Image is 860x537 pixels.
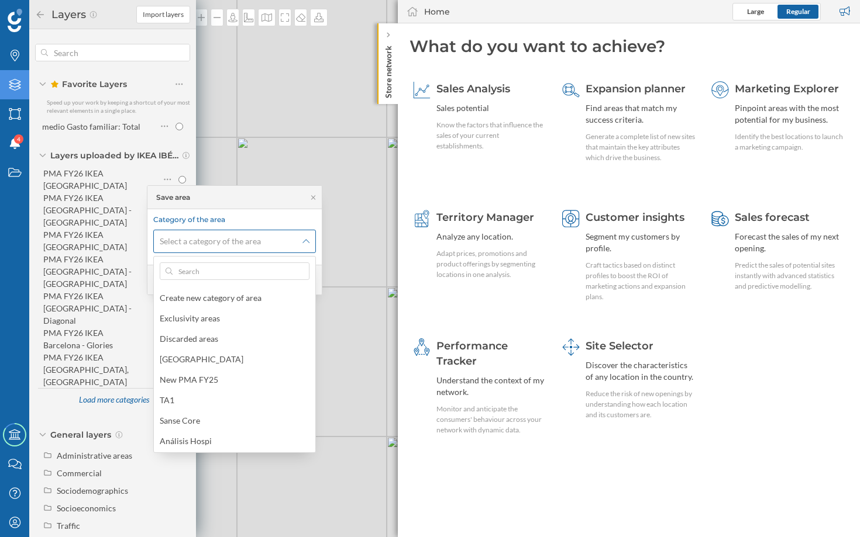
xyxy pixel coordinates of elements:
[160,235,261,247] span: Select a category of the area
[735,131,845,153] div: Identify the best locations to launch a marketing campaign.
[586,339,653,352] span: Site Selector
[562,81,580,99] img: search-areas.svg
[42,122,140,131] div: medio Gasto familiar: Total
[586,231,696,254] div: Segment my customers by profile.
[413,338,431,356] img: monitoring-360.svg
[50,429,111,441] span: General layers
[735,231,845,254] div: Forecast the sales of my next opening.
[50,150,179,161] span: Layers uploaded by IKEA IBÉRICA SA
[436,102,546,114] div: Sales potential
[410,35,848,57] div: What do you want to achieve?
[57,503,116,513] div: Socioeconomics
[160,293,262,303] div: Create new category of area
[160,354,243,364] div: [GEOGRAPHIC_DATA]
[586,211,684,224] span: Customer insights
[436,375,546,398] div: Understand the context of my network.
[17,133,20,145] span: 4
[436,339,508,368] span: Performance Tracker
[413,81,431,99] img: sales-explainer.svg
[43,230,127,252] div: PMA FY26 IKEA [GEOGRAPHIC_DATA]
[43,193,132,227] div: PMA FY26 IKEA [GEOGRAPHIC_DATA] - [GEOGRAPHIC_DATA]
[586,389,696,420] div: Reduce the risk of new openings by understanding how each location and its customers are.
[586,102,696,126] div: Find areas that match my success criteria.
[747,7,764,16] span: Large
[43,328,113,350] div: PMA FY26 IKEA Barcelona - Glories
[46,5,89,24] h2: Layers
[413,210,431,227] img: territory-manager.svg
[47,99,190,114] span: Speed up your work by keeping a shortcut of your most relevant elements in a single place.
[25,8,67,19] span: Support
[178,176,186,183] input: PMA FY26 IKEA [GEOGRAPHIC_DATA]
[57,468,102,478] div: Commercial
[160,436,212,446] div: Análisis Hospi
[586,260,696,302] div: Craft tactics based on distinct profiles to boost the ROI of marketing actions and expansion plans.
[43,352,129,387] div: PMA FY26 IKEA [GEOGRAPHIC_DATA], [GEOGRAPHIC_DATA]
[562,210,580,227] img: customer-intelligence.svg
[160,375,218,384] div: New PMA FY25
[711,81,729,99] img: explorer.svg
[153,215,316,224] div: Category of the area
[586,82,686,95] span: Expansion planner
[156,192,190,203] div: Save area
[436,404,546,435] div: Monitor and anticipate the consumers' behaviour across your network with dynamic data.
[43,291,132,325] div: PMA FY26 IKEA [GEOGRAPHIC_DATA] - Diagonal
[586,359,696,383] div: Discover the characteristics of any location in the country.
[586,131,696,163] div: Generate a complete list of new sites that maintain the key attributes which drive the business.
[57,451,132,460] div: Administrative areas
[424,6,450,18] div: Home
[383,41,394,98] p: Store network
[436,248,546,280] div: Adapt prices, promotions and product offerings by segmenting locations in one analysis.
[143,9,184,20] span: Import layers
[436,120,546,151] div: Know the factors that influence the sales of your current establishments.
[562,338,580,356] img: dashboards-manager.svg
[735,82,839,95] span: Marketing Explorer
[735,260,845,292] div: Predict the sales of potential sites instantly with advanced statistics and predictive modelling.
[711,210,729,227] img: sales-forecast.svg
[50,78,127,90] span: Favorite Layers
[160,395,174,405] div: TA1
[160,334,218,344] div: Discarded areas
[436,231,546,242] div: Analyze any location.
[735,102,845,126] div: Pinpoint areas with the most potential for my business.
[786,7,810,16] span: Regular
[8,9,22,32] img: Geoblink Logo
[72,390,156,410] div: Load more categories
[436,82,510,95] span: Sales Analysis
[57,521,80,531] div: Traffic
[436,211,534,224] span: Territory Manager
[43,254,132,289] div: PMA FY26 IKEA [GEOGRAPHIC_DATA] - [GEOGRAPHIC_DATA]
[160,313,220,323] div: Exclusivity areas
[43,168,127,190] div: PMA FY26 IKEA [GEOGRAPHIC_DATA]
[735,211,810,224] span: Sales forecast
[160,415,200,425] div: Sanse Core
[57,486,128,496] div: Sociodemographics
